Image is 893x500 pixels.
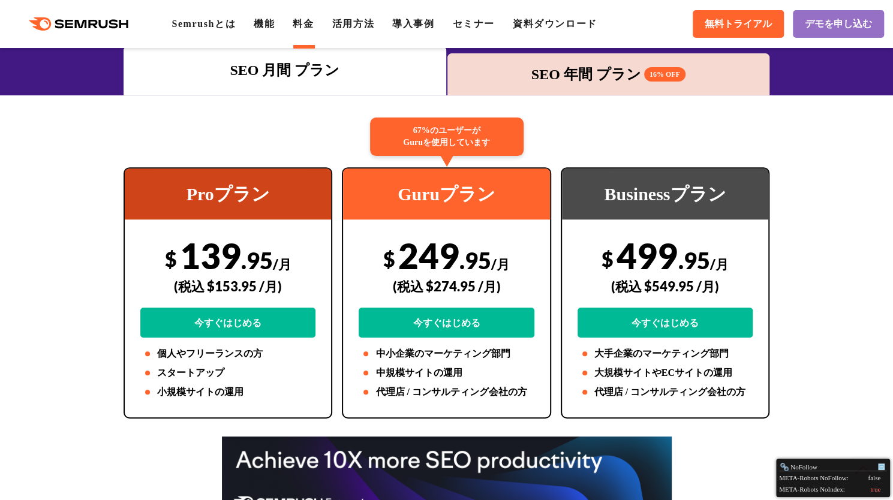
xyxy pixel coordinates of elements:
li: 大手企業のマーケティング部門 [578,347,753,361]
li: 個人やフリーランスの方 [140,347,315,361]
div: META-Robots NoFollow: [779,471,887,483]
div: Guruプラン [343,168,549,219]
span: $ [383,246,395,271]
span: .95 [459,246,491,274]
div: 249 [359,234,534,338]
a: 無料トライアル [693,10,784,38]
li: 代理店 / コンサルティング会社の方 [578,385,753,399]
a: 今すぐはじめる [578,308,753,338]
div: SEO 月間 プラン [130,59,440,81]
div: (税込 $153.95 /月) [140,265,315,308]
a: 料金 [293,19,314,29]
div: 67%のユーザーが Guruを使用しています [370,118,524,156]
div: Businessプラン [562,168,768,219]
li: スタートアップ [140,366,315,380]
span: /月 [491,256,510,272]
div: META-Robots NoIndex: [779,483,887,494]
div: Proプラン [125,168,331,219]
span: 16% OFF [644,67,685,82]
a: セミナー [452,19,494,29]
li: 代理店 / コンサルティング会社の方 [359,385,534,399]
div: (税込 $274.95 /月) [359,265,534,308]
a: 今すぐはじめる [140,308,315,338]
li: 中規模サイトの運用 [359,366,534,380]
li: 小規模サイトの運用 [140,385,315,399]
a: 導入事例 [392,19,434,29]
div: 499 [578,234,753,338]
a: Semrushとは [172,19,236,29]
span: /月 [273,256,291,272]
li: 大規模サイトやECサイトの運用 [578,366,753,380]
div: false [868,473,880,483]
div: NoFollow [780,462,877,472]
a: 資料ダウンロード [513,19,597,29]
div: SEO 年間 プラン [453,64,763,85]
span: $ [602,246,614,271]
div: (税込 $549.95 /月) [578,265,753,308]
div: true [870,484,880,494]
a: 機能 [254,19,275,29]
a: デモを申し込む [793,10,884,38]
span: 無料トライアル [705,18,772,31]
span: $ [165,246,177,271]
span: .95 [678,246,709,274]
li: 中小企業のマーケティング部門 [359,347,534,361]
span: デモを申し込む [805,18,872,31]
span: /月 [709,256,728,272]
div: 139 [140,234,315,338]
a: 今すぐはじめる [359,308,534,338]
span: .95 [241,246,273,274]
div: Minimize [877,462,886,472]
a: 活用方法 [332,19,374,29]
